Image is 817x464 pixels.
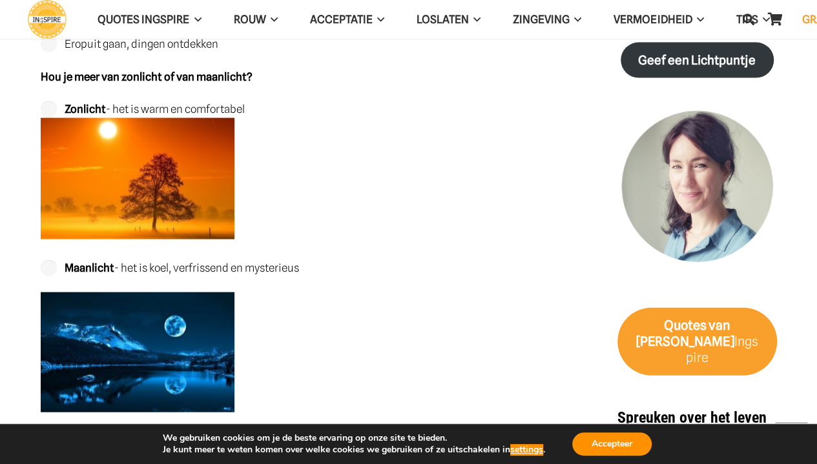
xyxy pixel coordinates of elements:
label: Eropuit gaan, dingen ontdekken [65,37,218,50]
span: Acceptatie Menu [373,3,384,35]
strong: Spreuken over het leven [617,409,767,427]
label: - het is koel, verfrissend en mysterieus [65,261,299,274]
span: QUOTES INGSPIRE [98,13,189,26]
span: VERMOEIDHEID [614,13,692,26]
a: VERMOEIDHEIDVERMOEIDHEID Menu [597,3,719,36]
span: ROUW Menu [265,3,277,35]
img: De warmte van zonlicht - www.ingspire.nl [41,118,234,239]
a: TIPSTIPS Menu [719,3,785,36]
strong: Hou je meer van zonlicht of van maanlicht? [41,70,253,83]
button: settings [510,444,543,456]
button: Accepteer [572,432,652,456]
span: ROUW [233,13,265,26]
strong: Geef een Lichtpuntje [638,53,756,68]
strong: Quotes [664,318,707,333]
span: VERMOEIDHEID Menu [692,3,703,35]
span: Loslaten [417,13,469,26]
strong: Maanlicht [65,261,114,274]
a: AcceptatieAcceptatie Menu [294,3,400,36]
span: QUOTES INGSPIRE Menu [189,3,201,35]
span: TIPS Menu [758,3,769,35]
a: ZingevingZingeving Menu [497,3,597,36]
a: LoslatenLoslaten Menu [400,3,497,36]
p: Je kunt meer te weten komen over welke cookies we gebruiken of ze uitschakelen in . [163,444,545,456]
a: ROUWROUW Menu [217,3,293,36]
a: Terug naar top [775,422,807,454]
a: Quotes van [PERSON_NAME]Ingspire [617,308,777,376]
a: Geef een Lichtpuntje [621,43,774,78]
span: Acceptatie [310,13,373,26]
a: QUOTES INGSPIREQUOTES INGSPIRE Menu [81,3,217,36]
img: Maanlicht magisch en verfrissend - www.ingspire.nl [41,292,234,412]
label: - het is warm en comfortabel [41,103,584,258]
a: Zoeken [736,3,761,35]
strong: van [PERSON_NAME] [636,318,734,349]
span: Zingeving Menu [570,3,581,35]
span: Zingeving [513,13,570,26]
p: We gebruiken cookies om je de beste ervaring op onze site te bieden. [163,432,545,444]
span: Loslaten Menu [469,3,481,35]
strong: Zonlicht [65,103,106,116]
img: Inge Geertzen - schrijfster Ingspire.nl, markteer en handmassage therapeut [617,111,777,270]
